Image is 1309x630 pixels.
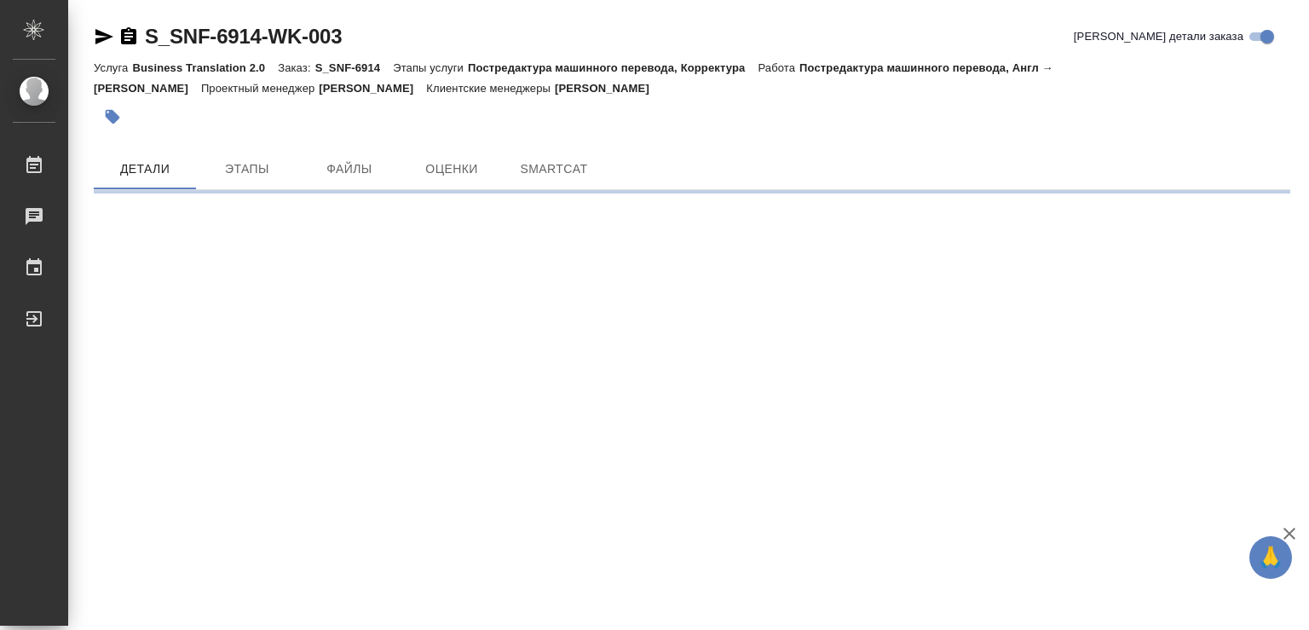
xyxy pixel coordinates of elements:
button: Добавить тэг [94,98,131,136]
span: Детали [104,159,186,180]
p: Проектный менеджер [201,82,319,95]
p: S_SNF-6914 [315,61,394,74]
p: Этапы услуги [393,61,468,74]
p: Business Translation 2.0 [132,61,278,74]
span: SmartCat [513,159,595,180]
button: Скопировать ссылку для ЯМессенджера [94,26,114,47]
span: Этапы [206,159,288,180]
button: Скопировать ссылку [118,26,139,47]
p: Работа [758,61,799,74]
span: [PERSON_NAME] детали заказа [1074,28,1243,45]
p: [PERSON_NAME] [319,82,426,95]
p: Заказ: [278,61,314,74]
p: Постредактура машинного перевода, Корректура [468,61,758,74]
span: Оценки [411,159,493,180]
span: 🙏 [1256,540,1285,575]
a: S_SNF-6914-WK-003 [145,25,342,48]
p: [PERSON_NAME] [555,82,662,95]
span: Файлы [309,159,390,180]
p: Клиентские менеджеры [426,82,555,95]
button: 🙏 [1249,536,1292,579]
p: Услуга [94,61,132,74]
